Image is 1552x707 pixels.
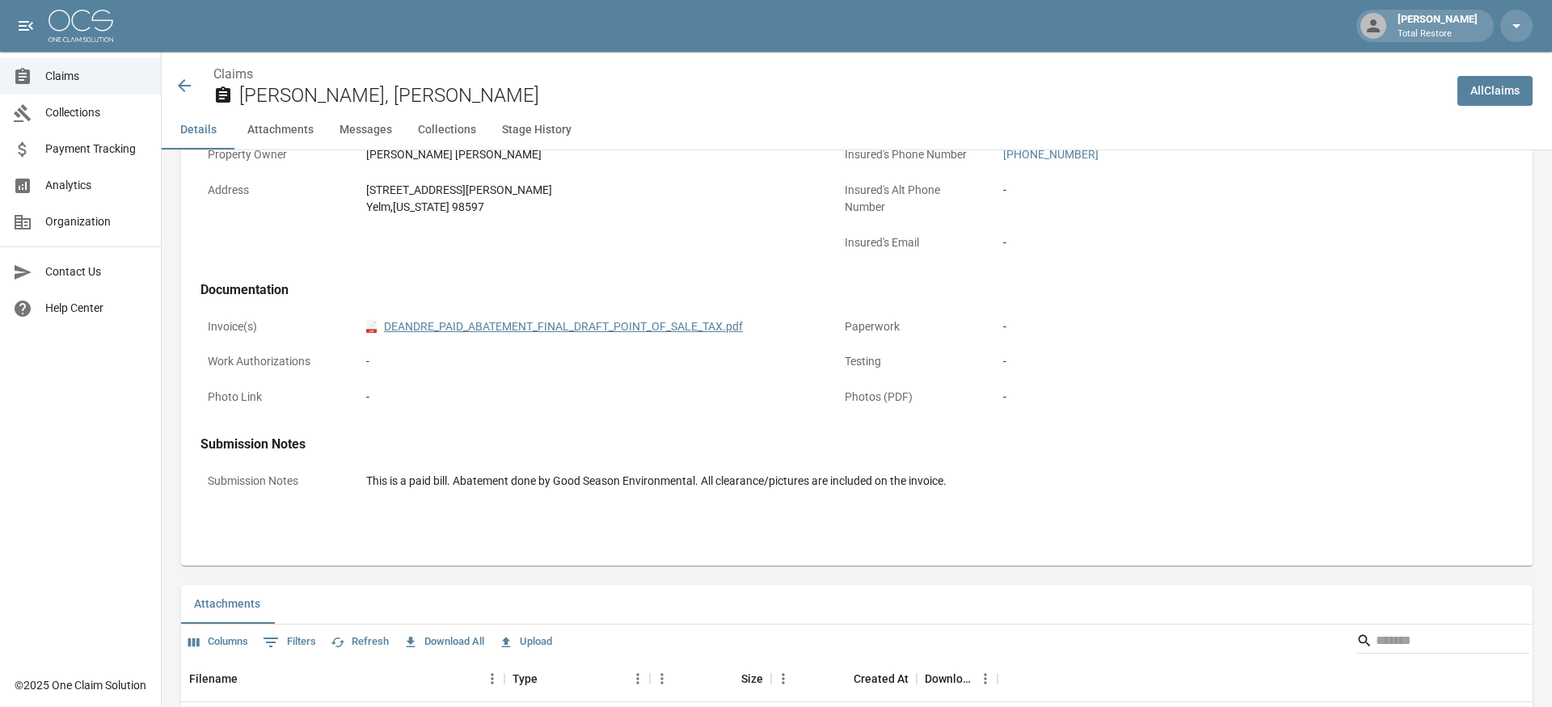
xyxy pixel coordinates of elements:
div: Filename [181,656,504,701]
div: - [1003,318,1448,335]
div: - [366,353,811,370]
div: This is a paid bill. Abatement done by Good Season Environmental. All clearance/pictures are incl... [366,473,1448,490]
span: Help Center [45,300,148,317]
p: Photos (PDF) [837,381,983,413]
span: Contact Us [45,263,148,280]
div: Size [650,656,771,701]
span: Collections [45,104,148,121]
div: Type [504,656,650,701]
div: [PERSON_NAME] [1391,11,1484,40]
p: Paperwork [837,311,983,343]
div: © 2025 One Claim Solution [15,677,146,693]
p: Work Authorizations [200,346,346,377]
p: Address [200,175,346,206]
span: Organization [45,213,148,230]
div: - [366,389,811,406]
button: Download All [399,629,488,654]
button: Details [162,111,234,149]
div: Download [925,656,973,701]
a: [PHONE_NUMBER] [1003,148,1099,161]
a: AllClaims [1457,76,1533,106]
div: Created At [854,656,909,701]
div: related-list tabs [181,585,1533,624]
span: Analytics [45,177,148,194]
div: Filename [189,656,238,701]
div: [PERSON_NAME] [PERSON_NAME] [366,146,811,163]
button: Select columns [184,629,252,654]
a: Claims [213,66,253,82]
button: Stage History [489,111,584,149]
button: Upload [495,629,556,654]
p: Property Owner [200,139,346,170]
p: Insured's Email [837,227,983,259]
div: Download [917,656,997,701]
button: Menu [771,667,795,691]
div: Yelm , [US_STATE] 98597 [366,199,811,216]
p: Testing [837,346,983,377]
p: Insured's Phone Number [837,139,983,170]
button: Menu [480,667,504,691]
nav: breadcrumb [213,65,1444,84]
div: - [1003,389,1448,406]
button: open drawer [10,10,42,42]
div: Size [741,656,763,701]
p: Photo Link [200,381,346,413]
button: Menu [650,667,674,691]
a: pdfDEANDRE_PAID_ABATEMENT_FINAL_DRAFT_POINT_OF_SALE_TAX.pdf [366,318,743,335]
button: Collections [405,111,489,149]
div: anchor tabs [162,111,1552,149]
img: ocs-logo-white-transparent.png [48,10,113,42]
span: Payment Tracking [45,141,148,158]
p: Insured's Alt Phone Number [837,175,983,223]
button: Menu [626,667,650,691]
div: - [1003,182,1448,199]
div: - [1003,353,1448,370]
span: Claims [45,68,148,85]
button: Show filters [259,629,320,655]
div: Search [1356,628,1529,657]
button: Attachments [234,111,327,149]
button: Messages [327,111,405,149]
p: Invoice(s) [200,311,346,343]
div: Created At [771,656,917,701]
button: Attachments [181,585,273,624]
div: - [1003,234,1448,251]
h4: Documentation [200,282,1455,298]
h2: [PERSON_NAME], [PERSON_NAME] [239,84,1444,107]
button: Menu [973,667,997,691]
div: Type [512,656,538,701]
button: Refresh [327,629,393,654]
h4: Submission Notes [200,436,1455,452]
p: Submission Notes [200,465,346,497]
p: Total Restore [1398,27,1478,41]
div: [STREET_ADDRESS][PERSON_NAME] [366,182,811,199]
